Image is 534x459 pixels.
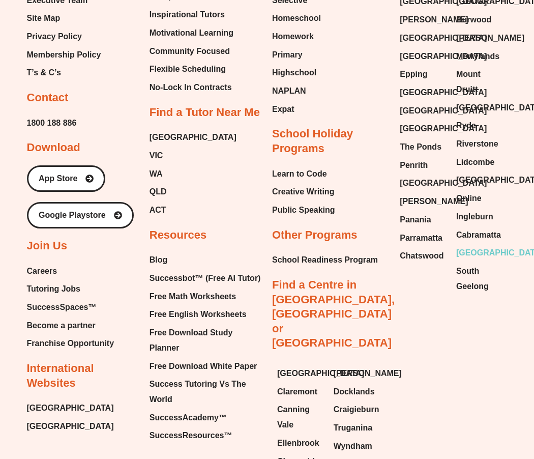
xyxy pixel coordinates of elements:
a: Inspirational Tutors [150,7,236,22]
span: Ingleburn [456,209,493,224]
span: [GEOGRAPHIC_DATA] [400,103,487,119]
span: D [108,12,111,16]
span: R [162,12,165,16]
span: Online [456,191,482,206]
a: Panania [400,212,446,227]
a: [GEOGRAPHIC_DATA] [400,49,446,64]
a: Membership Policy [27,47,101,63]
span:  [158,12,162,16]
span: H [140,12,143,16]
span: Truganina [334,420,372,436]
span: South Geelong [456,264,502,294]
a: Tutoring Jobs [27,281,114,297]
span: SuccessResources™ [150,428,232,443]
span: H [69,12,72,16]
a: Truganina [334,420,380,436]
span: Mount Druitt [456,67,502,97]
span: " [205,12,207,16]
a: App Store [27,165,105,192]
span:  [142,12,146,16]
span:  [115,12,119,16]
span: L [151,12,153,16]
a: Lidcombe [456,155,502,170]
a: QLD [150,184,236,199]
span: [ [146,12,147,16]
span: B [60,22,63,26]
a: Google Playstore [27,202,134,228]
span: [GEOGRAPHIC_DATA] [400,85,487,100]
span: H [113,12,116,16]
span: S [195,12,198,16]
span: O [75,12,78,16]
span: P [104,12,107,16]
span: W [174,12,179,16]
span: B [100,22,103,26]
span: W [66,12,70,16]
span: L [103,12,106,16]
a: [GEOGRAPHIC_DATA] [27,419,114,434]
span: [GEOGRAPHIC_DATA] [400,176,487,191]
span: D [198,12,201,16]
span: No-Lock In Contracts [150,80,232,95]
span: K [98,12,101,16]
span: [GEOGRAPHIC_DATA] [400,121,487,136]
a: Online [456,191,502,206]
a: [GEOGRAPHIC_DATA] [400,85,446,100]
span: Expat [272,102,294,117]
a: [GEOGRAPHIC_DATA] [150,130,236,145]
span: Claremont [277,384,317,399]
span: F [126,12,129,16]
span: B [136,22,139,26]
span: B [129,22,132,26]
a: No-Lock In Contracts [150,80,236,95]
span:  [91,12,95,16]
span: Community Focused [150,44,230,59]
a: Become a partner [27,318,114,333]
span: Z [51,12,53,16]
span: B [145,22,149,26]
a: Flexible Scheduling [150,62,236,77]
a: ACT [150,203,236,218]
a: VIC [150,148,236,163]
span: H [60,12,63,16]
span:  [54,12,58,16]
span: B [105,22,108,26]
a: Motivational Learning [150,25,236,41]
span: F [160,12,162,16]
span: W [172,12,176,16]
span: Privacy Policy [27,29,82,44]
span: B [79,22,82,26]
span: [GEOGRAPHIC_DATA] [400,31,487,46]
span: R [121,12,124,16]
span: L [175,12,178,16]
a: School Readiness Program [272,252,378,268]
span: W [183,12,187,16]
span: W [137,12,141,16]
span: B [127,22,130,26]
span: 1800 188 886 [27,116,77,131]
span: Penrith [400,158,428,173]
a: [PERSON_NAME] [400,12,446,27]
span: B [74,22,77,26]
span: R [92,12,95,16]
span: Free Math Worksheets [150,289,236,304]
span:  [95,12,99,16]
span: B [52,22,55,26]
span: K [118,12,122,16]
span: V [63,12,66,16]
span: B [131,22,134,26]
span: Flexible Scheduling [150,62,226,77]
span: B [141,22,144,26]
a: Site Map [27,11,101,26]
a: Cabramatta [456,227,502,243]
span: T’s & C’s [27,65,61,80]
span:  [72,12,76,16]
a: Community Focused [150,44,236,59]
span: B [62,22,65,26]
span:  [135,12,139,16]
span: VIC [150,148,163,163]
span: Franchise Opportunity [27,336,114,351]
